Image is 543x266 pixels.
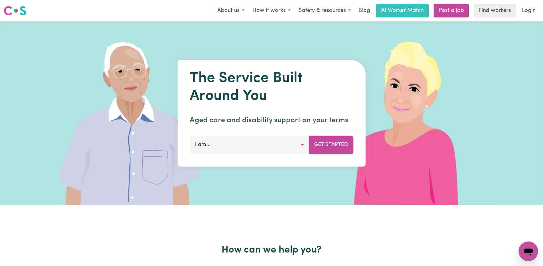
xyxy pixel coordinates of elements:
[434,4,469,17] a: Post a job
[518,4,539,17] a: Login
[376,4,429,17] a: AI Worker Match
[309,136,353,154] button: Get Started
[355,4,374,17] a: Blog
[4,4,26,18] a: Careseekers logo
[74,244,470,256] h2: How can we help you?
[295,4,355,17] button: Safety & resources
[474,4,516,17] a: Find workers
[248,4,295,17] button: How it works
[519,242,538,261] iframe: Button to launch messaging window
[4,5,26,16] img: Careseekers logo
[213,4,248,17] button: About us
[190,136,309,154] button: I am...
[190,115,353,126] p: Aged care and disability support on your terms
[190,70,353,105] h1: The Service Built Around You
